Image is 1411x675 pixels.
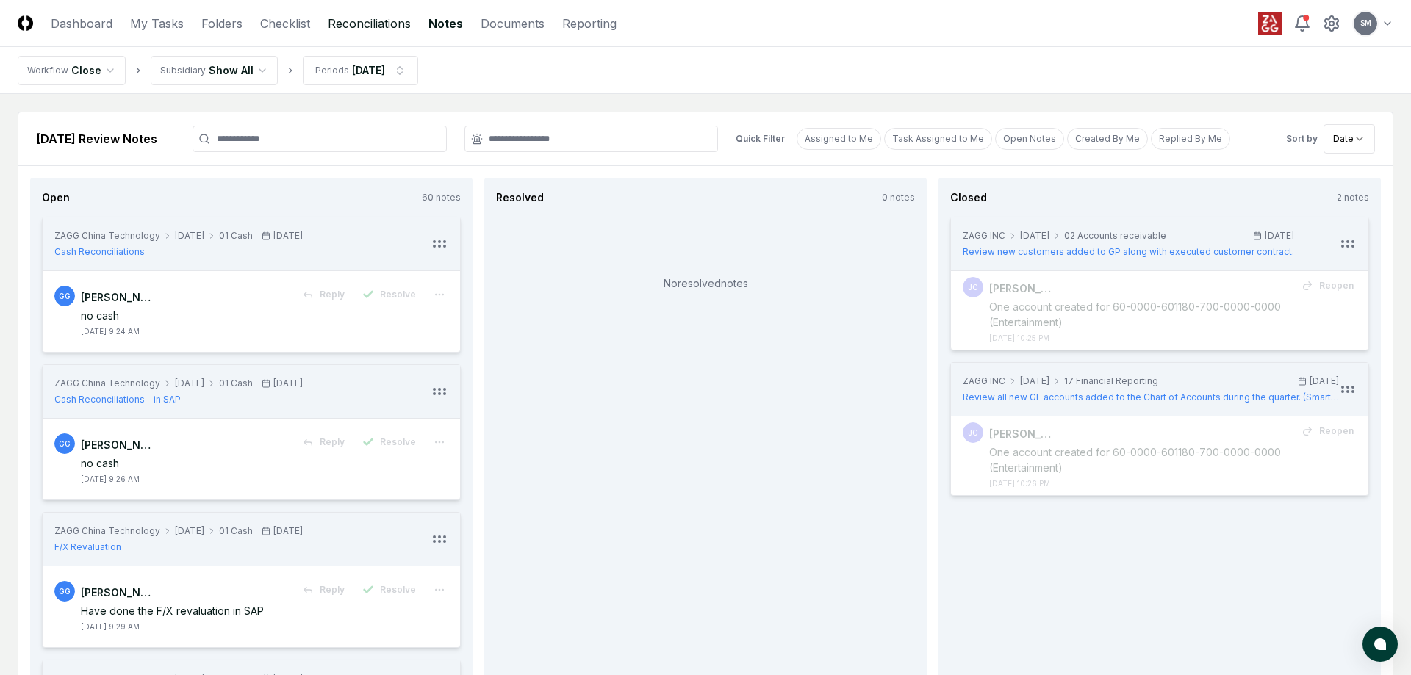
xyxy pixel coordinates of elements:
[963,375,1005,388] div: ZAGG INC
[18,56,418,85] nav: breadcrumb
[219,229,253,242] div: 01 Cash
[201,15,243,32] a: Folders
[1067,128,1148,150] button: Created By Me
[380,583,416,596] span: Resolve
[293,429,353,455] button: Reply
[352,62,385,78] div: [DATE]
[496,189,544,205] div: Resolved
[293,577,353,603] button: Reply
[81,455,448,471] div: no cash
[262,524,303,538] div: [DATE]
[1286,132,1318,145] div: Sort by
[18,15,33,31] img: Logo
[262,229,303,242] div: [DATE]
[1253,229,1294,242] div: [DATE]
[353,429,425,455] button: Resolve
[175,229,204,242] div: [DATE]
[1020,229,1049,242] div: [DATE]
[81,474,140,485] div: [DATE] 9:26 AM
[968,427,978,438] span: JC
[995,128,1064,150] button: Open Notes
[989,444,1357,475] div: One account created for 60-0000-601180-700-0000-0000 (Entertainment)
[160,64,206,77] div: Subsidiary
[328,15,411,32] a: Reconciliations
[260,15,310,32] a: Checklist
[422,191,461,204] div: 60 notes
[54,229,160,242] div: ZAGG China Technology
[1258,12,1282,35] img: ZAGG logo
[1362,627,1398,662] button: atlas-launcher
[989,333,1049,344] div: [DATE] 10:25 PM
[963,391,1339,404] a: Review all new GL accounts added to the Chart of Accounts during the quarter. (SmartList > Financ...
[968,282,978,293] span: JC
[54,541,303,554] a: F/X Revaluation
[1352,10,1379,37] button: SM
[54,524,303,538] div: ZAGG China Technology[DATE]01 Cash[DATE]
[315,64,349,77] div: Periods
[989,478,1050,489] div: [DATE] 10:26 PM
[989,299,1357,330] div: One account created for 60-0000-601180-700-0000-0000 (Entertainment)
[42,189,70,205] div: Open
[1293,418,1362,444] button: Reopen
[59,586,71,597] span: GG
[1298,375,1339,388] div: [DATE]
[989,281,1055,296] div: [PERSON_NAME]
[1064,229,1166,242] div: 02 Accounts receivable
[219,524,253,538] div: 01 Cash
[882,191,915,204] div: 0 notes
[303,56,418,85] button: Periods[DATE]
[1360,18,1371,29] span: SM
[59,291,71,302] span: GG
[54,524,160,538] div: ZAGG China Technology
[262,377,303,390] div: [DATE]
[54,393,303,406] a: Cash Reconciliations - in SAP
[54,245,303,259] a: Cash Reconciliations
[81,585,154,600] div: [PERSON_NAME]
[175,377,204,390] div: [DATE]
[353,281,425,308] button: Resolve
[54,541,121,554] span: F/X Revaluation
[963,375,1339,388] div: ZAGG INC[DATE]17 Financial Reporting[DATE]
[797,128,881,150] button: Assigned to Me
[219,377,253,390] div: 01 Cash
[54,377,160,390] div: ZAGG China Technology
[989,426,1055,441] div: [PERSON_NAME]
[81,621,140,632] div: [DATE] 9:29 AM
[963,229,1294,242] div: ZAGG INC[DATE]02 Accounts receivable[DATE]
[380,436,416,449] span: Resolve
[54,245,145,259] span: Cash Reconciliations
[963,245,1294,259] a: Review new customers added to GP along with executed customer contract.
[175,524,204,538] div: [DATE]
[1293,272,1362,299] button: Reopen
[736,132,785,145] div: Quick Filter
[428,15,463,32] a: Notes
[130,15,184,32] a: My Tasks
[293,281,353,308] button: Reply
[36,130,157,148] h2: [DATE] Review Notes
[963,229,1005,242] div: ZAGG INC
[81,603,448,618] div: Have done the F/X revaluation in SAP
[1020,375,1049,388] div: [DATE]
[59,438,71,450] span: GG
[353,577,425,603] button: Resolve
[562,15,617,32] a: Reporting
[51,15,112,32] a: Dashboard
[1064,375,1158,388] div: 17 Financial Reporting
[54,393,181,406] span: Cash Reconciliations - in SAP
[1337,191,1369,204] div: 2 notes
[1151,128,1230,150] button: Replied By Me
[81,289,154,305] div: [PERSON_NAME]
[81,326,140,337] div: [DATE] 9:24 AM
[884,128,992,150] button: Task Assigned to Me
[81,308,448,323] div: no cash
[27,64,68,77] div: Workflow
[54,229,303,242] div: ZAGG China Technology[DATE]01 Cash[DATE]
[481,15,545,32] a: Documents
[54,377,303,390] div: ZAGG China Technology[DATE]01 Cash[DATE]
[380,288,416,301] span: Resolve
[81,437,154,452] div: [PERSON_NAME]
[950,189,987,205] div: Closed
